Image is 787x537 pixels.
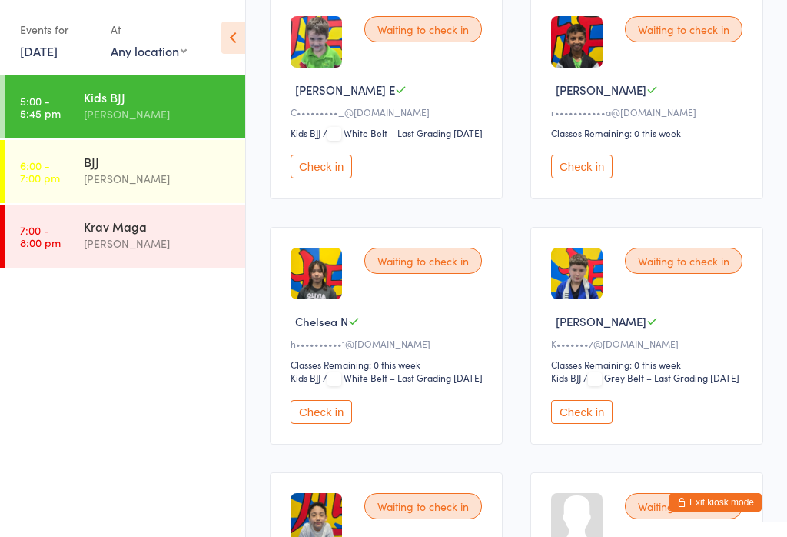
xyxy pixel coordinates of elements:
img: image1750930230.png [551,248,603,299]
button: Check in [291,400,352,424]
a: 6:00 -7:00 pmBJJ[PERSON_NAME] [5,140,245,203]
time: 6:00 - 7:00 pm [20,159,60,184]
a: 5:00 -5:45 pmKids BJJ[PERSON_NAME] [5,75,245,138]
div: Kids BJJ [291,371,320,384]
div: Events for [20,17,95,42]
div: Waiting to check in [625,16,742,42]
span: / White Belt – Last Grading [DATE] [323,126,483,139]
button: Check in [551,155,613,178]
div: r•••••••••••a@[DOMAIN_NAME] [551,105,747,118]
img: image1753254961.png [291,16,342,68]
button: Exit kiosk mode [669,493,762,512]
div: Classes Remaining: 0 this week [291,358,486,371]
div: Kids BJJ [291,126,320,139]
time: 5:00 - 5:45 pm [20,95,61,119]
div: Waiting to check in [364,493,482,519]
div: [PERSON_NAME] [84,105,232,123]
div: [PERSON_NAME] [84,170,232,188]
div: Any location [111,42,187,59]
div: Waiting to check in [625,248,742,274]
span: Chelsea N [295,313,348,329]
div: Classes Remaining: 0 this week [551,126,747,139]
div: h••••••••••1@[DOMAIN_NAME] [291,337,486,350]
div: At [111,17,187,42]
span: [PERSON_NAME] [556,313,646,329]
span: [PERSON_NAME] [556,82,646,98]
img: image1753255059.png [291,248,342,299]
span: / Grey Belt – Last Grading [DATE] [583,371,739,384]
span: / White Belt – Last Grading [DATE] [323,371,483,384]
div: Waiting to check in [364,16,482,42]
span: [PERSON_NAME] E [295,82,395,98]
button: Check in [551,400,613,424]
div: C•••••••••_@[DOMAIN_NAME] [291,105,486,118]
div: Classes Remaining: 0 this week [551,358,747,371]
a: 7:00 -8:00 pmKrav Maga[PERSON_NAME] [5,205,245,268]
div: Kids BJJ [84,88,232,105]
div: [PERSON_NAME] [84,235,232,252]
div: Krav Maga [84,218,232,235]
img: image1750840711.png [551,16,603,68]
a: [DATE] [20,42,58,59]
div: Waiting to check in [364,248,482,274]
div: Waiting to check in [625,493,742,519]
div: Kids BJJ [551,371,581,384]
time: 7:00 - 8:00 pm [20,224,61,248]
div: K•••••••7@[DOMAIN_NAME] [551,337,747,350]
div: BJJ [84,153,232,170]
button: Check in [291,155,352,178]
